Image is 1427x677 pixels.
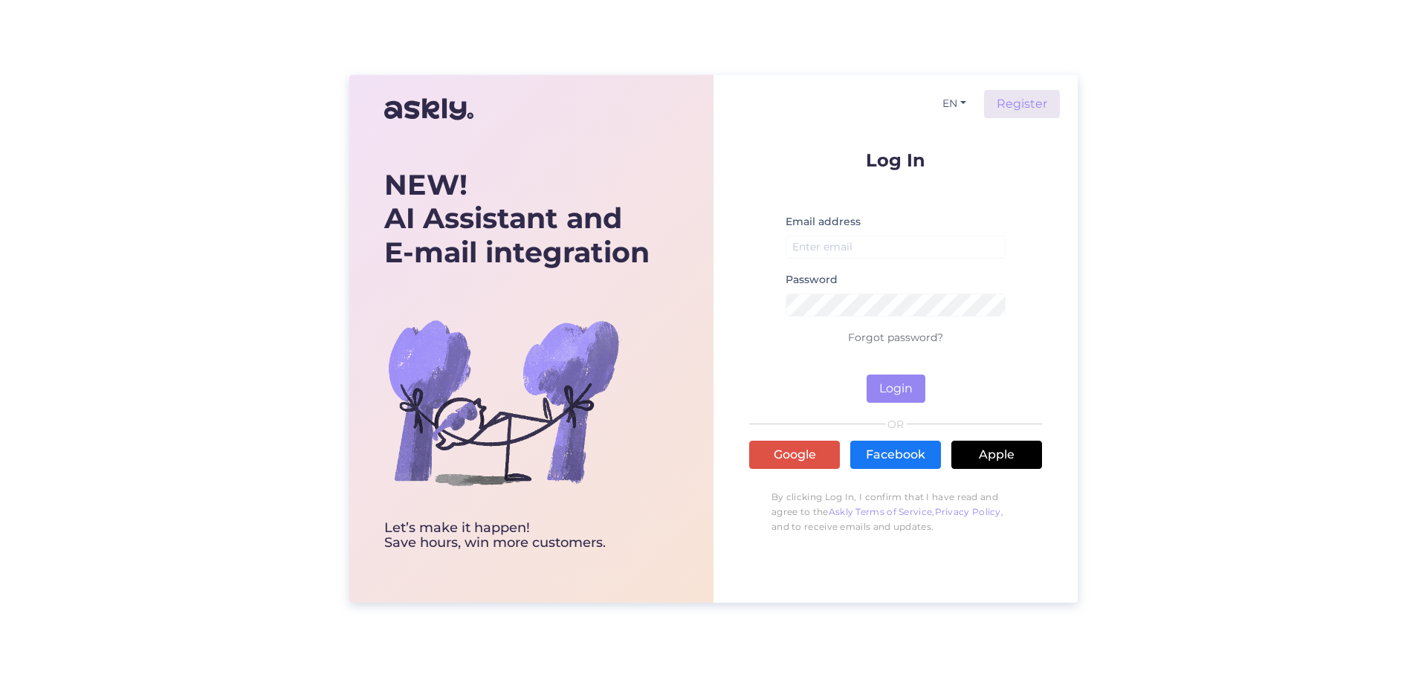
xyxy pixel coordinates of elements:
img: Askly [384,91,473,127]
a: Register [984,90,1060,118]
input: Enter email [786,236,1006,259]
p: By clicking Log In, I confirm that I have read and agree to the , , and to receive emails and upd... [749,482,1042,542]
div: AI Assistant and E-mail integration [384,168,650,270]
a: Askly Terms of Service [829,506,933,517]
a: Google [749,441,840,469]
p: Log In [749,151,1042,169]
a: Apple [951,441,1042,469]
div: Let’s make it happen! Save hours, win more customers. [384,521,650,551]
b: NEW! [384,167,467,202]
label: Password [786,272,838,288]
img: bg-askly [384,283,622,521]
a: Facebook [850,441,941,469]
span: OR [885,419,907,430]
a: Forgot password? [848,331,943,344]
button: Login [867,375,925,403]
label: Email address [786,214,861,230]
a: Privacy Policy [935,506,1001,517]
button: EN [936,93,972,114]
